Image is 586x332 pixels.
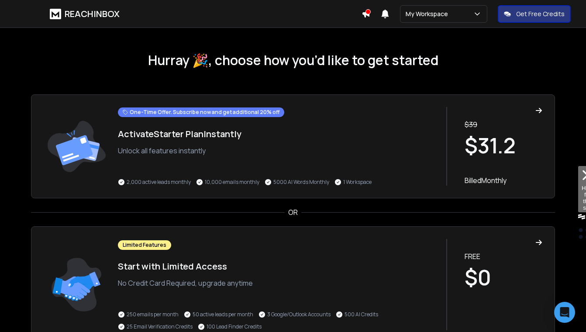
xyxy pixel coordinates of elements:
p: My Workspace [406,10,452,18]
h1: Activate Starter Plan Instantly [118,128,438,140]
p: 10,000 emails monthly [205,179,259,186]
p: 2,000 active leads monthly [127,179,191,186]
p: 50 active leads per month [193,311,253,318]
img: trail [44,107,109,186]
p: No Credit Card Required, upgrade anytime [118,278,438,288]
h1: Start with Limited Access [118,260,438,273]
div: Limited Features [118,240,171,250]
h1: Hurray 🎉, choose how you’d like to get started [31,52,555,68]
h1: REACHINBOX [65,8,120,20]
img: logo [50,9,61,19]
img: trail [44,239,109,330]
p: 5000 AI Words Monthly [273,179,329,186]
p: FREE [465,251,542,262]
p: 1 Workspace [343,179,372,186]
p: 25 Email Verification Credits [127,323,193,330]
h1: $ 31.2 [465,135,542,156]
p: $ 39 [465,119,542,130]
button: Get Free Credits [498,5,571,23]
p: 3 Google/Outlook Accounts [267,311,331,318]
p: Get Free Credits [516,10,565,18]
div: One-Time Offer. Subscribe now and get additional 20% off [118,107,284,117]
div: OR [31,207,555,218]
p: Billed Monthly [465,175,542,186]
div: Open Intercom Messenger [554,302,575,323]
p: 250 emails per month [127,311,179,318]
p: Unlock all features instantly [118,145,438,156]
p: 100 Lead Finder Credits [207,323,262,330]
h1: $0 [465,267,542,288]
p: 500 AI Credits [345,311,378,318]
